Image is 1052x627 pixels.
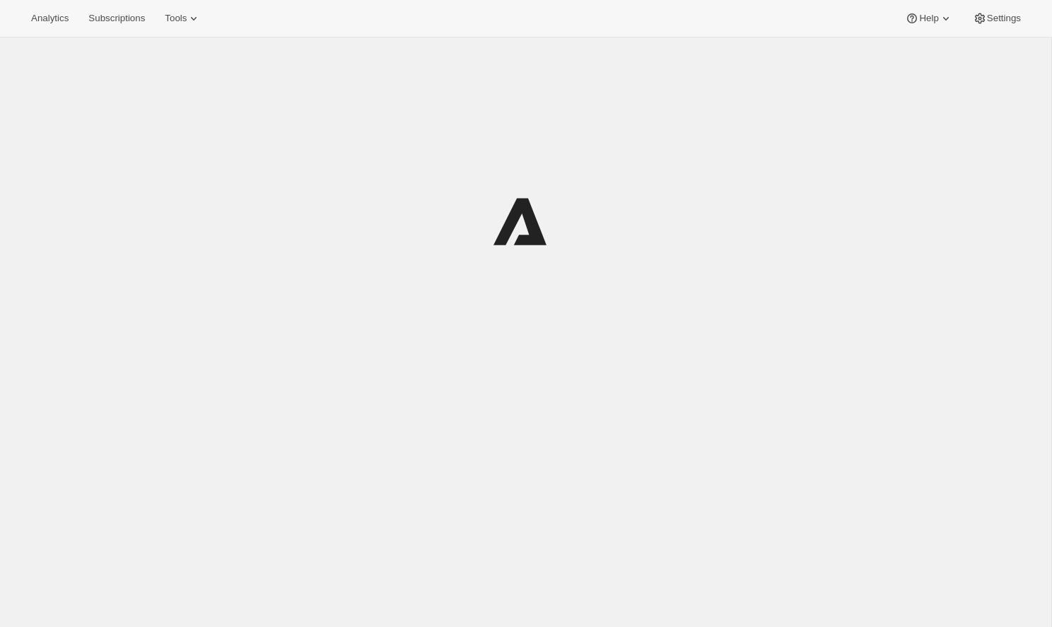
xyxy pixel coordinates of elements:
span: Subscriptions [88,13,145,24]
button: Tools [156,8,209,28]
button: Settings [964,8,1029,28]
button: Subscriptions [80,8,153,28]
span: Analytics [31,13,69,24]
button: Help [896,8,961,28]
span: Settings [987,13,1021,24]
span: Help [919,13,938,24]
span: Tools [165,13,187,24]
button: Analytics [23,8,77,28]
